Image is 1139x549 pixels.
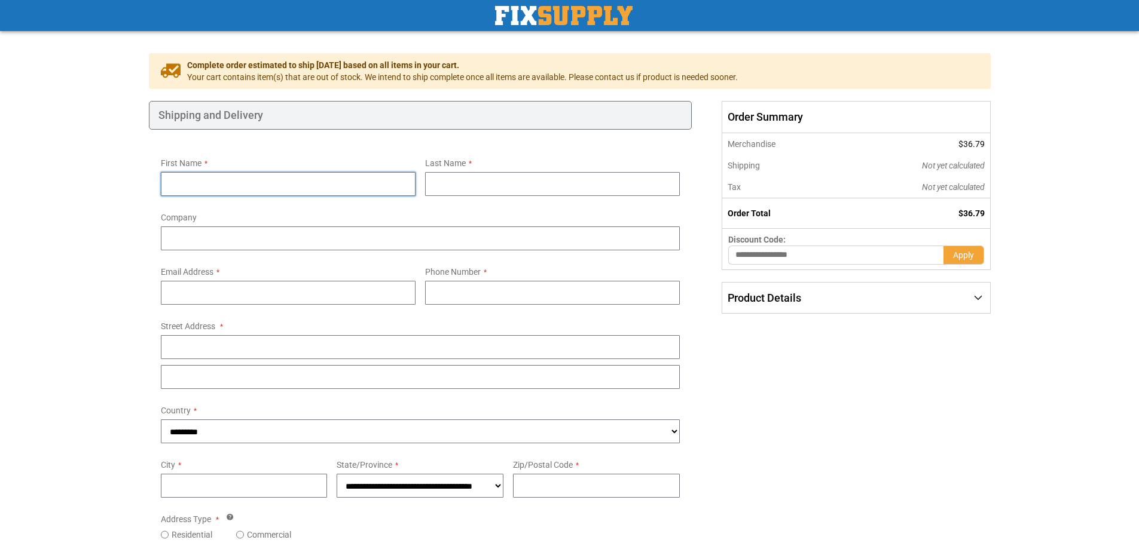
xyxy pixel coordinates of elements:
span: Company [161,213,197,222]
span: Apply [953,250,974,260]
span: Not yet calculated [922,161,985,170]
span: Country [161,406,191,415]
span: Your cart contains item(s) that are out of stock. We intend to ship complete once all items are a... [187,71,738,83]
div: Shipping and Delivery [149,101,692,130]
span: Phone Number [425,267,481,277]
span: Discount Code: [728,235,786,244]
button: Apply [943,246,984,265]
a: store logo [495,6,633,25]
label: Residential [172,529,212,541]
strong: Order Total [728,208,771,218]
span: Complete order estimated to ship [DATE] based on all items in your cart. [187,59,738,71]
span: Not yet calculated [922,182,985,192]
span: $36.79 [958,139,985,149]
th: Tax [722,176,841,198]
span: First Name [161,158,201,168]
span: State/Province [337,460,392,470]
span: City [161,460,175,470]
span: Shipping [728,161,760,170]
span: Address Type [161,514,211,524]
span: $36.79 [958,208,985,218]
span: Order Summary [722,101,990,133]
th: Merchandise [722,133,841,155]
label: Commercial [247,529,291,541]
span: Last Name [425,158,466,168]
img: Fix Industrial Supply [495,6,633,25]
span: Street Address [161,321,215,331]
span: Product Details [728,292,801,304]
span: Zip/Postal Code [513,460,573,470]
span: Email Address [161,267,213,277]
